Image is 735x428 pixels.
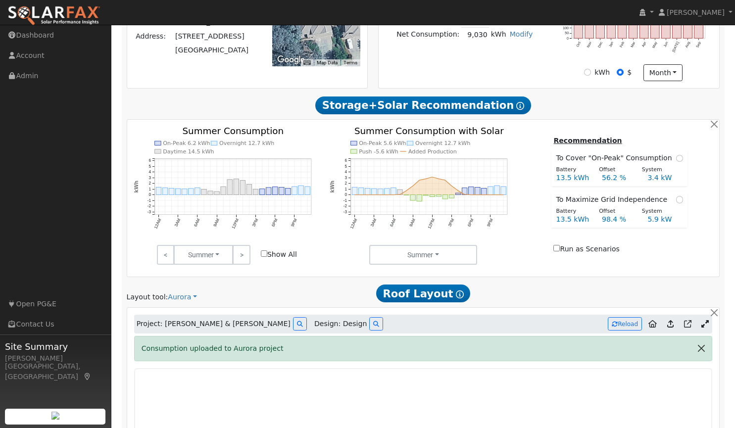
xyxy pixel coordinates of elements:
text: 9AM [212,218,220,228]
text: 9AM [408,218,416,228]
text: Added Production [409,148,457,155]
rect: onclick="" [240,180,245,194]
rect: onclick="" [443,195,448,199]
text: Mar [630,41,637,48]
a: Shrink Aurora window [698,317,712,332]
circle: onclick="" [419,179,420,181]
text: Aug [685,41,691,48]
circle: onclick="" [393,194,394,195]
text: Jan [608,41,614,48]
circle: onclick="" [503,194,505,195]
div: [PERSON_NAME] [5,353,106,364]
rect: onclick="" [156,187,161,194]
circle: onclick="" [367,194,368,195]
a: Open in Aurora [680,316,695,332]
rect: onclick="" [273,187,278,195]
button: Map Data [317,59,338,66]
text: 3PM [447,218,455,228]
rect: onclick="" [437,195,441,196]
text: 4 [345,169,347,174]
rect: onclick="" [469,187,474,195]
rect: onclick="" [417,195,422,201]
text: 6AM [389,218,397,228]
a: Aurora [168,292,197,302]
text: -1 [343,198,347,203]
rect: onclick="" [651,10,660,39]
circle: onclick="" [425,178,427,179]
span: [PERSON_NAME] [667,8,725,16]
text: Summer Consumption [182,126,284,136]
text: 6 [345,158,347,163]
text: Nov [586,41,592,48]
rect: onclick="" [246,184,251,194]
text: 12PM [427,218,436,230]
span: Layout tool: [127,293,168,301]
div: 56.2 % [596,173,642,183]
circle: onclick="" [464,193,466,195]
button: Summer [174,245,233,265]
rect: onclick="" [305,187,310,195]
div: System [637,207,680,216]
div: System [637,166,680,174]
a: Modify [510,30,533,38]
circle: onclick="" [477,194,479,195]
td: Address: [134,29,174,43]
text: 6PM [467,218,475,228]
text: kWh [330,181,336,193]
td: kWh [489,28,508,42]
rect: onclick="" [489,187,493,195]
text: 2 [148,181,151,186]
rect: onclick="" [424,195,429,195]
rect: onclick="" [430,195,435,197]
text: kWh [134,181,139,193]
td: [GEOGRAPHIC_DATA] [174,43,262,57]
rect: onclick="" [411,195,416,200]
a: Open this area in Google Maps (opens a new window) [275,53,307,66]
rect: onclick="" [397,190,402,194]
text: [DATE] [672,41,680,53]
circle: onclick="" [387,194,388,195]
circle: onclick="" [406,190,407,191]
a: Upload consumption to Aurora project [663,316,678,332]
a: Map [83,373,92,380]
div: Consumption uploaded to Aurora project [134,336,713,361]
rect: onclick="" [449,195,454,198]
text: 9PM [290,218,298,228]
button: Keyboard shortcuts [303,59,310,66]
text: Overnight 12.7 kWh [416,140,471,146]
input: $ [617,69,624,76]
text: 3 [148,175,151,180]
span: Storage+Solar Recommendation [315,96,531,114]
circle: onclick="" [445,179,446,181]
circle: onclick="" [471,194,472,195]
td: [STREET_ADDRESS] [174,29,262,43]
div: Battery [551,207,594,216]
text: 6PM [271,218,279,228]
text: 5 [345,164,347,169]
text: May [652,41,658,49]
circle: onclick="" [432,176,433,178]
td: Net Consumption: [395,28,461,42]
rect: onclick="" [585,8,594,38]
span: Roof Layout [376,285,471,302]
rect: onclick="" [629,10,637,39]
a: Terms (opens in new tab) [343,60,357,65]
rect: onclick="" [266,188,271,195]
rect: onclick="" [175,189,180,195]
div: [GEOGRAPHIC_DATA], [GEOGRAPHIC_DATA] [5,361,106,382]
text: 1 [148,187,151,191]
circle: onclick="" [496,194,498,195]
a: > [233,245,250,265]
text: -3 [147,209,151,214]
rect: onclick="" [618,13,627,39]
rect: onclick="" [286,188,291,194]
text: Oct [576,41,582,48]
div: 5.9 kW [642,214,688,225]
rect: onclick="" [359,188,364,194]
text: 6 [148,158,151,163]
span: Design: Design [314,319,367,329]
rect: onclick="" [188,189,193,195]
text: On-Peak 5.6 kWh [359,140,407,146]
label: Run as Scenarios [553,244,619,254]
rect: onclick="" [221,187,226,194]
